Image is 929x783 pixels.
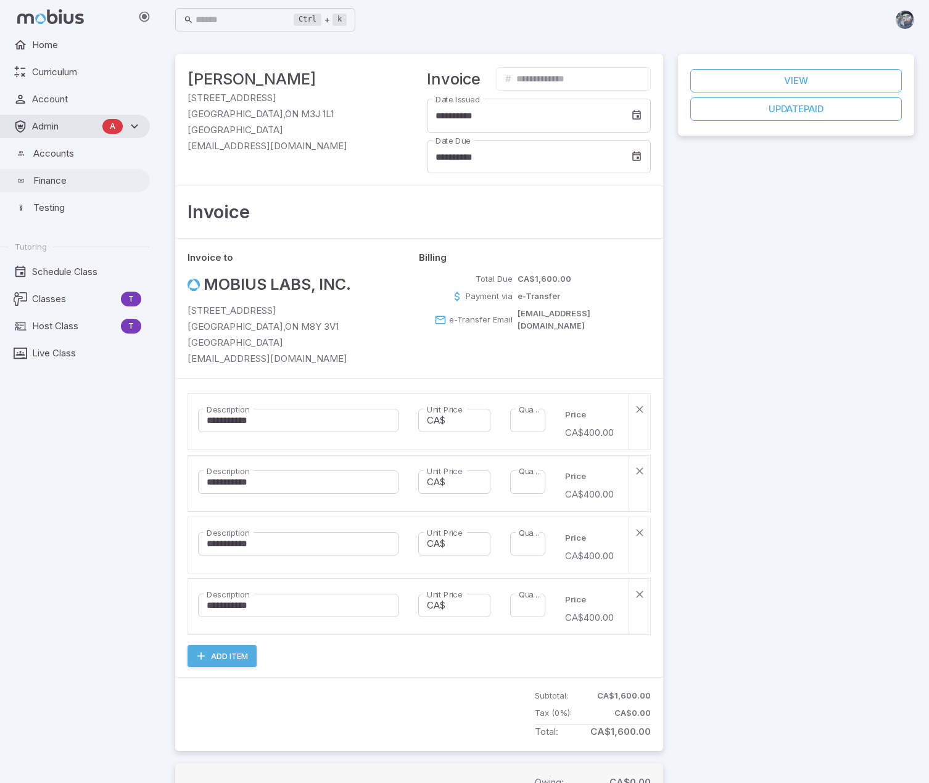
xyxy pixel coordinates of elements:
p: Invoice to [188,251,419,264]
p: CA$ [427,537,445,551]
p: CA$ [427,414,445,427]
kbd: k [332,14,347,26]
h4: Invoice [427,67,492,91]
label: Quantity [519,465,542,477]
p: CA$0.00 [614,707,651,719]
label: Description [207,589,249,601]
p: Price [565,594,619,606]
span: Accounts [33,147,141,160]
a: View [690,69,902,92]
span: Host Class [32,319,116,333]
p: Price [565,532,619,544]
label: Description [207,527,249,539]
p: CA$1,600.00 [597,690,651,702]
p: e-Transfer [518,290,560,303]
span: Curriculum [32,65,141,79]
label: Quantity [519,589,542,601]
span: T [121,293,141,305]
label: Unit Price [427,589,463,601]
span: Tutoring [15,241,47,252]
p: [GEOGRAPHIC_DATA] , ON M3J 1L1 [188,107,419,121]
p: CA$1,600.00 [518,273,571,285]
p: [STREET_ADDRESS] [188,304,419,318]
p: CA$ [427,599,445,612]
p: Total Due [476,273,513,285]
p: Price [565,409,619,421]
kbd: Ctrl [294,14,321,26]
span: Account [32,92,141,106]
div: + [294,12,347,27]
label: Description [207,465,249,477]
p: Tax ( 0% ): [535,707,572,719]
img: andrew.jpg [896,10,914,29]
span: Admin [32,120,97,133]
p: [STREET_ADDRESS] [188,91,419,105]
p: Billing [419,251,650,264]
label: Date Due [436,135,470,147]
span: Live Class [32,346,141,360]
p: CA$400.00 [565,426,619,440]
span: Classes [32,292,116,306]
p: Subtotal: [535,690,568,702]
label: Date Issued [436,94,480,105]
label: Unit Price [427,404,463,416]
p: Price [565,470,619,483]
h3: Invoice [188,199,651,226]
p: [EMAIL_ADDRESS][DOMAIN_NAME] [518,308,651,332]
p: CA$400.00 [565,488,619,501]
p: [GEOGRAPHIC_DATA] [188,336,419,350]
p: [EMAIL_ADDRESS][DOMAIN_NAME] [188,352,419,366]
span: A [102,120,123,133]
h4: Mobius Labs, Inc. [204,273,351,297]
p: Payment via [466,290,513,303]
p: [GEOGRAPHIC_DATA] [188,123,419,137]
p: CA$400.00 [565,549,619,563]
p: CA$ [427,475,445,489]
p: e-Transfer Email [449,314,513,326]
span: Finance [33,174,141,187]
label: Description [207,404,249,416]
p: Total: [535,725,558,739]
p: CA$1,600.00 [590,725,651,739]
label: Unit Price [427,527,463,539]
p: [EMAIL_ADDRESS][DOMAIN_NAME] [188,139,419,153]
span: T [121,320,141,332]
span: Schedule Class [32,265,141,279]
p: # [505,72,511,86]
h4: [PERSON_NAME] [188,67,419,91]
label: Unit Price [427,465,463,477]
span: Home [32,38,141,52]
span: Testing [33,201,141,215]
label: Quantity [519,404,542,416]
button: Add Item [188,645,257,667]
p: CA$400.00 [565,611,619,625]
button: Updatepaid [690,97,902,121]
p: [GEOGRAPHIC_DATA] , ON M8Y 3V1 [188,320,419,334]
label: Quantity [519,527,542,539]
